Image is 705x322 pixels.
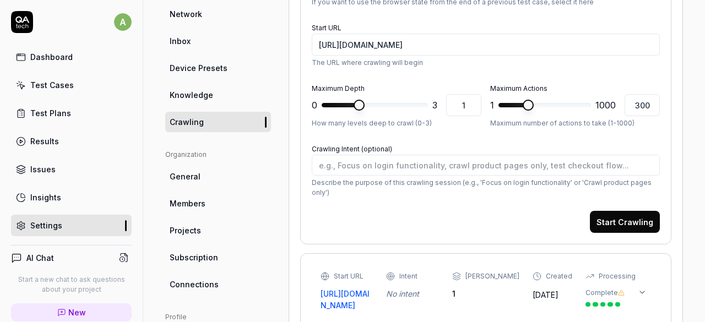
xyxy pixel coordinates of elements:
span: a [114,13,132,31]
a: Settings [11,215,132,236]
a: Network [165,4,271,24]
div: Complete [585,288,618,298]
p: Describe the purpose of this crawling session (e.g., 'Focus on login functionality' or 'Crawl pro... [312,178,660,198]
a: Inbox [165,31,271,51]
a: Test Cases [11,74,132,96]
a: Subscription [165,247,271,268]
span: Projects [170,225,201,236]
a: Results [11,130,132,152]
span: Device Presets [170,62,227,74]
a: Members [165,193,271,214]
span: Network [170,8,202,20]
div: Organization [165,150,271,160]
p: How many levels deep to crawl (0-3) [312,118,481,128]
div: Created [546,271,572,281]
a: Insights [11,187,132,208]
a: Dashboard [11,46,132,68]
span: Crawling [170,116,204,128]
a: Knowledge [165,85,271,105]
p: Maximum number of actions to take (1-1000) [490,118,660,128]
div: [PERSON_NAME] [465,271,519,281]
div: Results [30,135,59,147]
div: Processing [599,271,636,281]
span: Members [170,198,205,209]
div: Insights [30,192,61,203]
p: The URL where crawling will begin [312,58,660,68]
span: 3 [432,99,437,112]
div: 1 [452,288,519,299]
time: [DATE] [533,290,558,299]
h4: AI Chat [26,252,54,264]
label: Crawling Intent (optional) [312,145,392,153]
span: 1000 [595,99,616,112]
span: Connections [170,279,219,290]
div: Test Cases [30,79,74,91]
div: Issues [30,163,56,175]
span: Knowledge [170,89,213,101]
div: Test Plans [30,107,71,119]
span: New [68,307,86,318]
label: Maximum Depth [312,84,365,92]
button: Start Crawling [590,211,660,233]
a: Connections [165,274,271,294]
a: Test Plans [11,102,132,124]
div: Start URL [334,271,364,281]
span: 1 [490,99,494,112]
a: Crawling [165,112,271,132]
span: General [170,171,200,182]
input: https://www.youtube.com/?authuser=0 [312,34,660,56]
div: Intent [399,271,417,281]
a: Device Presets [165,58,271,78]
a: [URL][DOMAIN_NAME] [321,288,373,311]
span: Subscription [170,252,218,263]
div: No intent [386,288,438,299]
div: Settings [30,220,62,231]
div: Profile [165,312,271,322]
button: a [114,11,132,33]
a: Issues [11,159,132,180]
a: Projects [165,220,271,241]
p: Start a new chat to ask questions about your project [11,275,132,294]
label: Start URL [312,24,341,32]
span: 0 [312,99,317,112]
span: Inbox [170,35,191,47]
a: New [11,303,132,321]
div: Dashboard [30,51,73,63]
a: General [165,166,271,187]
label: Maximum Actions [490,84,547,92]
